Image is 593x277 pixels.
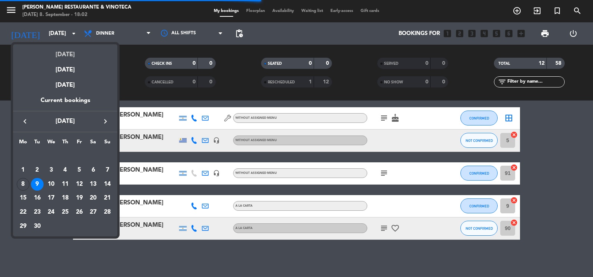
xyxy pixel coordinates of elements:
[31,164,44,176] div: 2
[72,191,86,205] td: September 19, 2025
[30,138,44,149] th: Tuesday
[59,178,72,191] div: 11
[58,191,72,205] td: September 18, 2025
[44,138,58,149] th: Wednesday
[59,164,72,176] div: 4
[73,164,86,176] div: 5
[101,206,114,219] div: 28
[13,44,117,60] div: [DATE]
[30,219,44,233] td: September 30, 2025
[86,138,101,149] th: Saturday
[100,191,114,205] td: September 21, 2025
[101,164,114,176] div: 7
[16,149,114,163] td: SEP
[87,192,99,204] div: 20
[20,117,29,126] i: keyboard_arrow_left
[45,192,57,204] div: 17
[31,192,44,204] div: 16
[73,206,86,219] div: 26
[45,164,57,176] div: 3
[72,138,86,149] th: Friday
[30,205,44,219] td: September 23, 2025
[45,178,57,191] div: 10
[72,163,86,177] td: September 5, 2025
[86,191,101,205] td: September 20, 2025
[16,191,30,205] td: September 15, 2025
[31,206,44,219] div: 23
[16,205,30,219] td: September 22, 2025
[58,205,72,219] td: September 25, 2025
[13,60,117,75] div: [DATE]
[73,192,86,204] div: 19
[100,177,114,191] td: September 14, 2025
[16,138,30,149] th: Monday
[87,164,99,176] div: 6
[17,192,29,204] div: 15
[59,206,72,219] div: 25
[58,138,72,149] th: Thursday
[45,206,57,219] div: 24
[13,96,117,111] div: Current bookings
[101,192,114,204] div: 21
[44,205,58,219] td: September 24, 2025
[44,163,58,177] td: September 3, 2025
[17,164,29,176] div: 1
[99,117,112,126] button: keyboard_arrow_right
[30,177,44,191] td: September 9, 2025
[100,138,114,149] th: Sunday
[73,178,86,191] div: 12
[16,163,30,177] td: September 1, 2025
[86,163,101,177] td: September 6, 2025
[16,219,30,233] td: September 29, 2025
[59,192,72,204] div: 18
[72,177,86,191] td: September 12, 2025
[44,177,58,191] td: September 10, 2025
[87,206,99,219] div: 27
[30,191,44,205] td: September 16, 2025
[87,178,99,191] div: 13
[72,205,86,219] td: September 26, 2025
[16,177,30,191] td: September 8, 2025
[31,220,44,233] div: 30
[44,191,58,205] td: September 17, 2025
[17,206,29,219] div: 22
[101,117,110,126] i: keyboard_arrow_right
[31,178,44,191] div: 9
[30,163,44,177] td: September 2, 2025
[58,177,72,191] td: September 11, 2025
[86,205,101,219] td: September 27, 2025
[13,75,117,96] div: [DATE]
[100,163,114,177] td: September 7, 2025
[58,163,72,177] td: September 4, 2025
[18,117,32,126] button: keyboard_arrow_left
[17,178,29,191] div: 8
[32,117,99,126] span: [DATE]
[100,205,114,219] td: September 28, 2025
[17,220,29,233] div: 29
[101,178,114,191] div: 14
[86,177,101,191] td: September 13, 2025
